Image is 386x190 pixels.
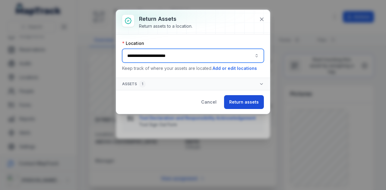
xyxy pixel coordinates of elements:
label: Location [122,40,144,46]
h3: Return assets [139,15,192,23]
span: Assets [122,80,146,88]
button: Cancel [196,95,222,109]
button: Add or edit locations [212,65,257,72]
button: Assets1 [116,78,270,90]
div: Return assets to a location. [139,23,192,29]
button: Return assets [224,95,264,109]
div: 1 [139,80,146,88]
p: Keep track of where your assets are located. [122,65,264,72]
